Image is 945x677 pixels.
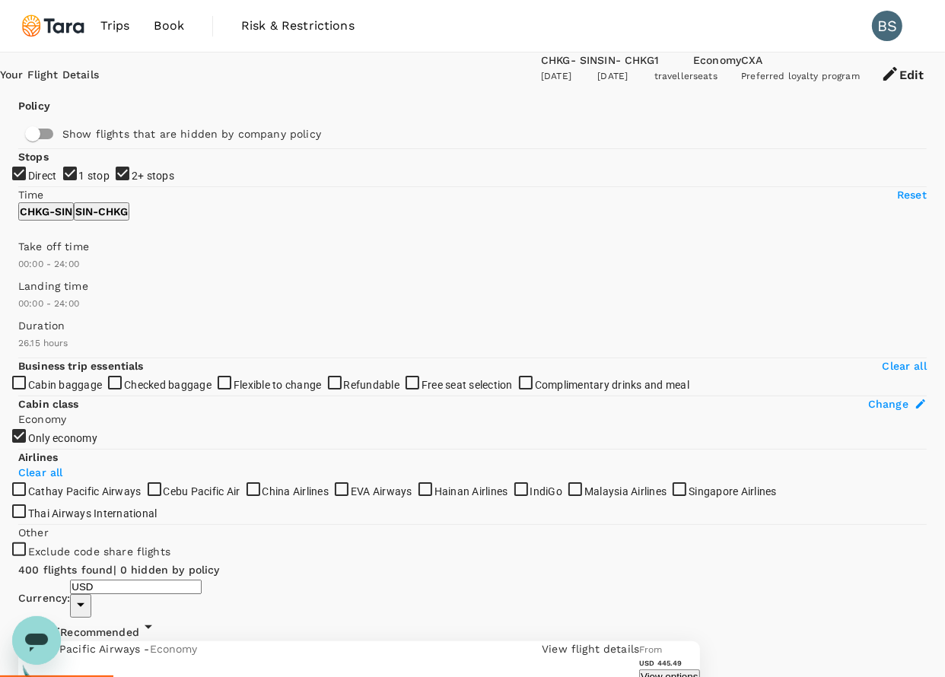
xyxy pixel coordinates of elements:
[154,17,184,35] span: Book
[100,17,130,35] span: Trips
[12,616,61,665] iframe: Button to launch messaging window
[872,11,902,41] div: BS
[241,17,355,35] span: Risk & Restrictions
[18,9,88,43] img: Tara Climate Ltd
